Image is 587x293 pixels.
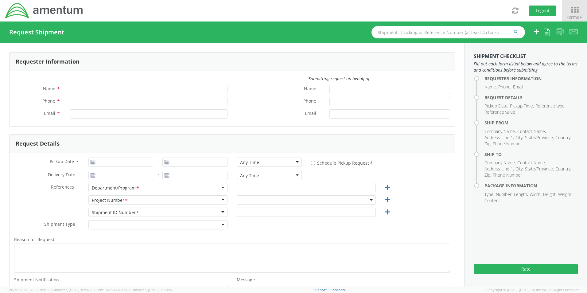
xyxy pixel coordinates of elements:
a: Support [313,287,327,292]
a: Feedback [331,287,346,292]
span: Message [237,277,255,283]
input: Shipment, Tracking or Reference Number (at least 4 chars) [371,26,525,38]
label: Schedule Pickup Request [311,159,372,166]
li: Height [543,191,557,197]
span: Shipment Type [44,221,75,228]
li: Country [555,166,571,172]
li: Zip [484,172,491,178]
span: master, [DATE] 09:59:06 [135,287,173,292]
li: Phone [498,84,511,90]
button: Logout [529,6,556,16]
span: Name [43,86,55,92]
h3: Request Details [16,141,60,147]
li: Email [513,84,523,90]
li: Number [496,191,512,197]
li: Zip [484,141,491,147]
img: dyn-intl-logo-049831509241104b2a82.png [5,2,84,19]
div: Any Time [240,173,259,179]
h4: Ship From [484,120,578,125]
h4: Request Details [484,95,578,100]
li: Company Name [484,160,516,166]
h4: Ship To [484,152,578,157]
span: Client: 2025.14.0-db4321d [94,287,173,292]
span: Name [304,86,316,93]
li: Type [484,191,494,197]
li: Address Line 1 [484,166,514,172]
li: Length [514,191,528,197]
li: City [515,166,523,172]
span: Email [305,110,316,117]
span: Phone [303,98,316,105]
li: Phone Number [493,172,522,178]
span: Shipment Notification [14,277,59,283]
span: Server: 2025.16.0-82789e55714 [7,287,93,292]
span: ▼ [579,15,583,20]
h3: Shipment Checklist [474,54,578,59]
li: Content [484,197,500,204]
span: Email [44,110,55,116]
span: Delivery Date [48,172,75,179]
div: Project Number [92,197,128,204]
span: References [51,184,74,190]
li: Contact Name [517,160,546,166]
li: Width [530,191,542,197]
li: Pickup Time [510,103,534,109]
button: Rate [474,264,578,274]
h3: Requester Information [16,59,80,65]
span: Forms [566,14,583,20]
input: Schedule Pickup Request [311,161,315,165]
div: Department/Program [92,185,140,191]
span: Copyright © [DATE]-[DATE] Agistix Inc., All Rights Reserved [486,287,580,292]
h4: Package Information [484,183,578,188]
span: Pickup Date [50,158,74,164]
li: City [515,135,523,141]
li: Country [555,135,571,141]
li: Phone Number [493,141,522,147]
li: Contact Name [517,128,546,135]
li: Reference type [535,103,566,109]
li: Address Line 1 [484,135,514,141]
span: Reason for Request [14,236,54,242]
li: Company Name [484,128,516,135]
h4: Requester Information [484,76,578,81]
h4: Request Shipment [9,29,64,36]
div: Shipment ID Number [92,209,140,216]
li: State/Province [525,135,554,141]
i: Submitting request on behalf of [309,76,369,81]
li: State/Province [525,166,554,172]
span: Fill out each form listed below and agree to the terms and conditions before submitting [474,61,578,73]
li: Weight [558,191,572,197]
li: Reference value [484,109,515,115]
span: Phone [42,98,55,104]
div: Any Time [240,159,259,166]
li: Name [484,84,497,90]
span: master, [DATE] 10:56:16 [56,287,93,292]
li: Pickup Date [484,103,508,109]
